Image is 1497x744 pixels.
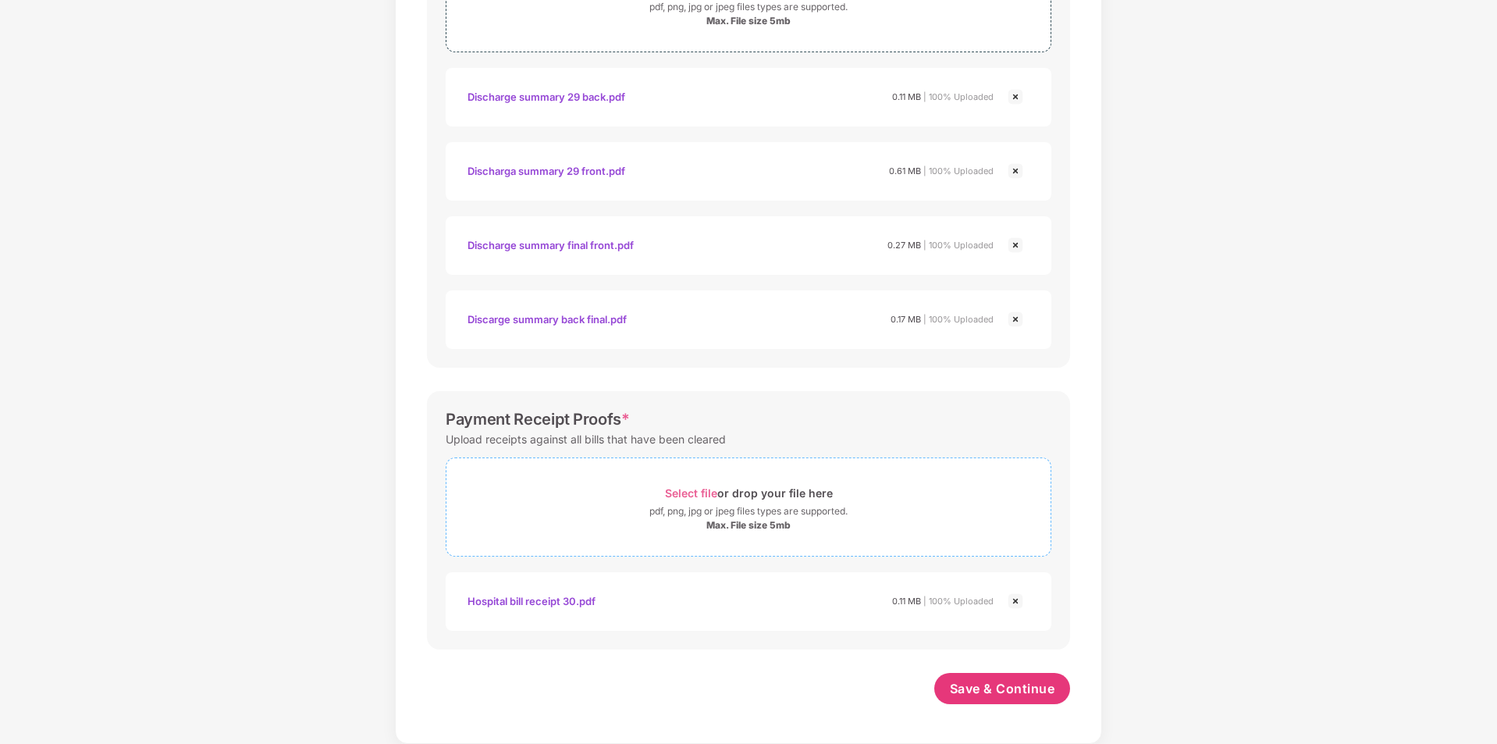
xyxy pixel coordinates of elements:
div: Discharge summary 29 back.pdf [468,84,625,110]
img: svg+xml;base64,PHN2ZyBpZD0iQ3Jvc3MtMjR4MjQiIHhtbG5zPSJodHRwOi8vd3d3LnczLm9yZy8yMDAwL3N2ZyIgd2lkdG... [1006,310,1025,329]
div: Discarge summary back final.pdf [468,306,627,333]
span: 0.11 MB [892,91,921,102]
img: svg+xml;base64,PHN2ZyBpZD0iQ3Jvc3MtMjR4MjQiIHhtbG5zPSJodHRwOi8vd3d3LnczLm9yZy8yMDAwL3N2ZyIgd2lkdG... [1006,162,1025,180]
span: 0.27 MB [887,240,921,251]
span: 0.17 MB [891,314,921,325]
div: Discharga summary 29 front.pdf [468,158,625,184]
span: Select fileor drop your file herepdf, png, jpg or jpeg files types are supported.Max. File size 5mb [446,470,1051,544]
img: svg+xml;base64,PHN2ZyBpZD0iQ3Jvc3MtMjR4MjQiIHhtbG5zPSJodHRwOi8vd3d3LnczLm9yZy8yMDAwL3N2ZyIgd2lkdG... [1006,87,1025,106]
div: pdf, png, jpg or jpeg files types are supported. [649,504,848,519]
div: Payment Receipt Proofs [446,410,630,429]
span: Save & Continue [950,680,1055,697]
div: Max. File size 5mb [706,15,791,27]
span: | 100% Uploaded [923,240,994,251]
div: or drop your file here [665,482,833,504]
span: Select file [665,486,717,500]
div: Hospital bill receipt 30.pdf [468,588,596,614]
div: Upload receipts against all bills that have been cleared [446,429,726,450]
span: 0.11 MB [892,596,921,607]
button: Save & Continue [934,673,1071,704]
span: 0.61 MB [889,166,921,176]
span: | 100% Uploaded [923,91,994,102]
span: | 100% Uploaded [923,596,994,607]
img: svg+xml;base64,PHN2ZyBpZD0iQ3Jvc3MtMjR4MjQiIHhtbG5zPSJodHRwOi8vd3d3LnczLm9yZy8yMDAwL3N2ZyIgd2lkdG... [1006,236,1025,255]
span: | 100% Uploaded [923,166,994,176]
span: | 100% Uploaded [923,314,994,325]
div: Discharge summary final front.pdf [468,232,634,258]
img: svg+xml;base64,PHN2ZyBpZD0iQ3Jvc3MtMjR4MjQiIHhtbG5zPSJodHRwOi8vd3d3LnczLm9yZy8yMDAwL3N2ZyIgd2lkdG... [1006,592,1025,611]
div: Max. File size 5mb [706,519,791,532]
